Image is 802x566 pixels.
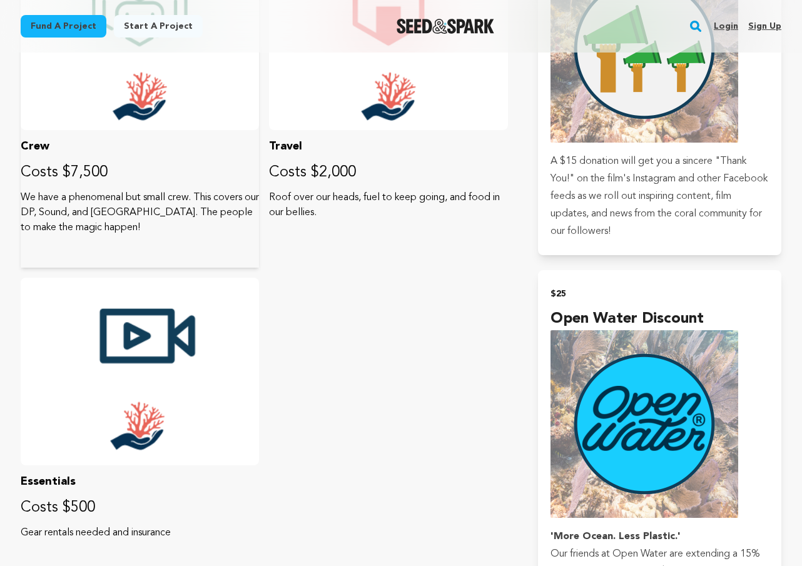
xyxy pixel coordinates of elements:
[21,525,259,540] p: Gear rentals needed and insurance
[397,19,495,34] img: Seed&Spark Logo Dark Mode
[269,190,507,220] p: Roof over our heads, fuel to keep going, and food in our bellies.
[21,138,259,155] p: Crew
[397,19,495,34] a: Seed&Spark Homepage
[21,473,259,490] p: Essentials
[551,308,769,330] h4: Open Water Discount
[551,330,738,518] img: incentive
[551,532,681,542] strong: 'More Ocean. Less Plastic.'
[748,16,781,36] a: Sign up
[21,498,259,518] p: Costs $500
[714,16,738,36] a: Login
[114,15,203,38] a: Start a project
[551,153,769,240] p: A $15 donation will get you a sincere "Thank You!" on the film's Instagram and other Facebook fee...
[551,285,769,303] h2: $25
[21,15,106,38] a: Fund a project
[269,138,507,155] p: Travel
[21,190,259,235] p: We have a phenomenal but small crew. This covers our DP, Sound, and [GEOGRAPHIC_DATA]. The people...
[269,163,507,183] p: Costs $2,000
[21,163,259,183] p: Costs $7,500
